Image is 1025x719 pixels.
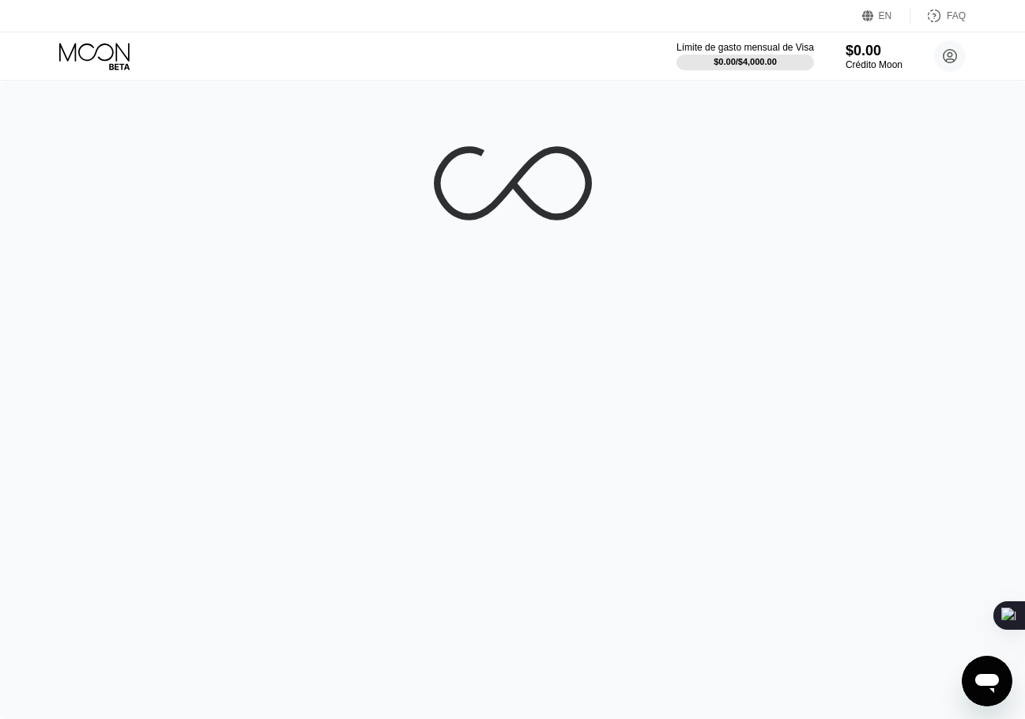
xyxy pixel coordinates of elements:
[846,59,903,70] div: Crédito Moon
[947,10,966,21] div: FAQ
[879,10,892,21] div: EN
[962,656,1012,706] iframe: Botón para iniciar la ventana de mensajería
[714,57,777,66] div: $0.00 / $4,000.00
[846,43,903,59] div: $0.00
[862,8,910,24] div: EN
[676,42,814,70] div: Límite de gasto mensual de Visa$0.00/$4,000.00
[910,8,966,24] div: FAQ
[676,42,814,53] div: Límite de gasto mensual de Visa
[846,43,903,70] div: $0.00Crédito Moon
